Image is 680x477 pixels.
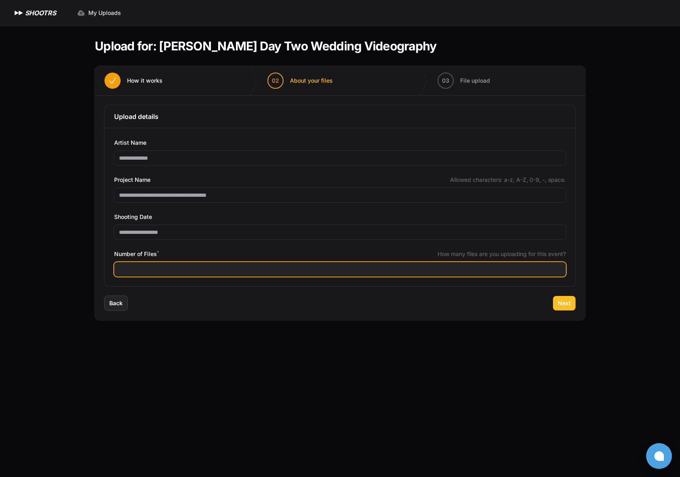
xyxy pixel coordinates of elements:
img: SHOOTRS [13,8,25,18]
button: 02 About your files [258,66,342,95]
button: How it works [95,66,172,95]
span: My Uploads [88,9,121,17]
span: 02 [272,77,279,85]
span: About your files [290,77,333,85]
span: How many files are you uploading for this event? [438,250,566,258]
span: Allowed characters: a-z, A-Z, 0-9, -, space. [450,176,566,184]
span: Back [109,299,123,307]
span: Next [558,299,571,307]
span: 03 [442,77,449,85]
button: Back [104,296,127,310]
a: My Uploads [72,6,126,20]
span: Number of Files [114,249,159,259]
h1: SHOOTRS [25,8,56,18]
span: Shooting Date [114,212,152,222]
span: File upload [460,77,490,85]
a: SHOOTRS SHOOTRS [13,8,56,18]
span: How it works [127,77,163,85]
button: 03 File upload [428,66,500,95]
button: Next [553,296,576,310]
button: Open chat window [646,443,672,469]
h3: Upload details [114,112,566,121]
span: Project Name [114,175,150,185]
h1: Upload for: [PERSON_NAME] Day Two Wedding Videography [95,39,436,53]
span: Artist Name [114,138,146,148]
